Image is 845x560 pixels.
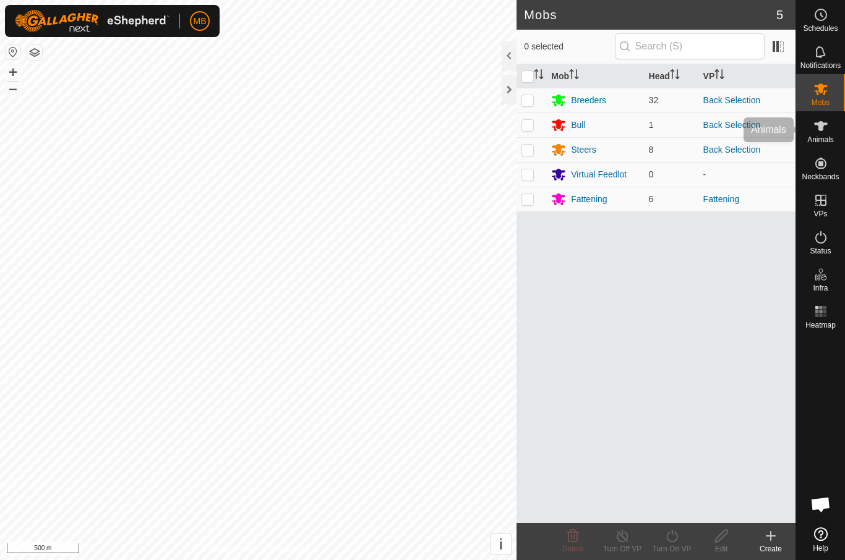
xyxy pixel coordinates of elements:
[615,33,765,59] input: Search (S)
[649,95,659,105] span: 32
[647,543,697,554] div: Turn On VP
[571,119,585,132] div: Bull
[776,6,783,24] span: 5
[6,65,20,80] button: +
[698,64,796,88] th: VP
[571,94,606,107] div: Breeders
[6,45,20,59] button: Reset Map
[813,210,827,218] span: VPs
[562,545,584,553] span: Delete
[644,64,698,88] th: Head
[524,40,614,53] span: 0 selected
[698,162,796,187] td: -
[800,62,841,69] span: Notifications
[499,536,503,553] span: i
[571,193,607,206] div: Fattening
[569,71,579,81] p-sorticon: Activate to sort
[746,543,796,554] div: Create
[796,522,845,557] a: Help
[807,136,834,143] span: Animals
[802,486,839,523] div: Open chat
[703,95,761,105] a: Back Selection
[270,544,307,555] a: Contact Us
[697,543,746,554] div: Edit
[813,545,828,552] span: Help
[812,99,830,106] span: Mobs
[15,10,169,32] img: Gallagher Logo
[210,544,256,555] a: Privacy Policy
[491,534,511,554] button: i
[805,321,836,329] span: Heatmap
[571,143,596,156] div: Steers
[524,7,776,22] h2: Mobs
[649,169,654,179] span: 0
[703,145,761,155] a: Back Selection
[810,247,831,255] span: Status
[194,15,207,28] span: MB
[714,71,724,81] p-sorticon: Activate to sort
[813,284,828,292] span: Infra
[670,71,680,81] p-sorticon: Activate to sort
[27,45,42,60] button: Map Layers
[546,64,643,88] th: Mob
[649,194,654,204] span: 6
[803,25,838,32] span: Schedules
[649,145,654,155] span: 8
[598,543,647,554] div: Turn Off VP
[571,168,627,181] div: Virtual Feedlot
[802,173,839,180] span: Neckbands
[534,71,544,81] p-sorticon: Activate to sort
[703,194,739,204] a: Fattening
[703,120,761,130] a: Back Selection
[649,120,654,130] span: 1
[6,81,20,96] button: –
